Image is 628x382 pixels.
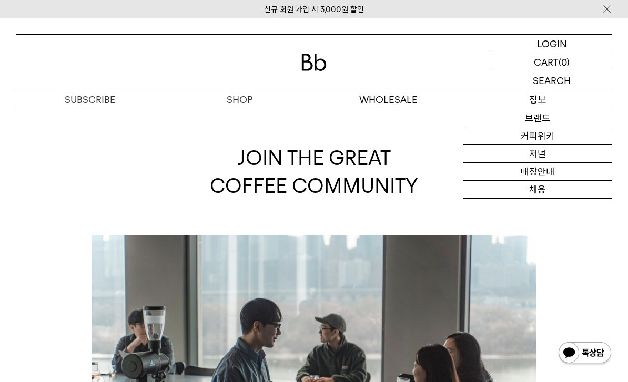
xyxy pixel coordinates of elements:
[463,109,613,127] a: 브랜드
[463,127,613,145] a: 커피위키
[463,181,613,199] a: 채용
[165,90,315,109] a: SHOP
[16,90,165,109] a: SUBSCRIBE
[301,54,327,71] img: 로고
[463,145,613,163] a: 저널
[210,146,418,198] span: JOIN THE GREAT COFFEE COMMUNITY
[533,71,571,90] p: SEARCH
[491,35,612,53] a: LOGIN
[559,53,570,71] p: (0)
[558,341,612,366] img: 카카오톡 채널 1:1 채팅 버튼
[463,163,613,181] a: 매장안내
[491,53,612,71] a: CART (0)
[264,5,364,14] a: 신규 회원 가입 시 3,000원 할인
[534,53,559,71] p: CART
[537,35,567,53] p: LOGIN
[463,90,613,109] p: 정보
[314,90,463,109] p: WHOLESALE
